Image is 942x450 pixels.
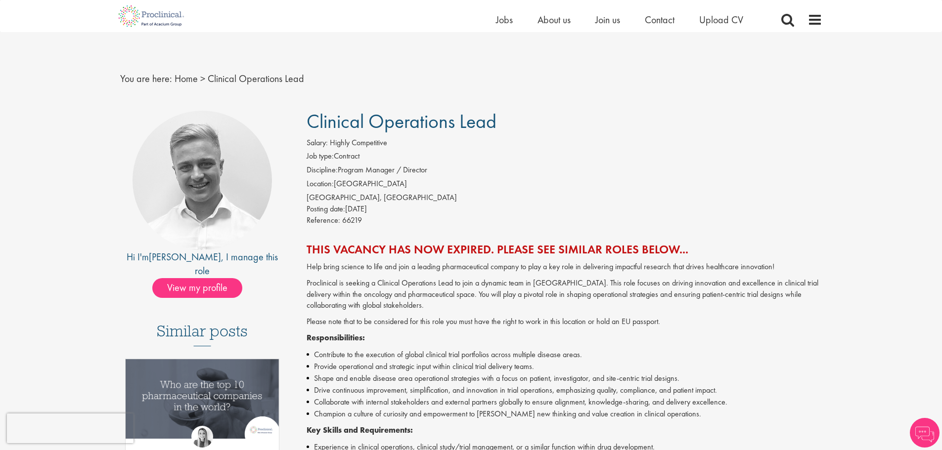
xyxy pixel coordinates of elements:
[200,72,205,85] span: >
[126,359,279,439] img: Top 10 pharmaceutical companies in the world 2025
[330,137,387,148] span: Highly Competitive
[307,137,328,149] label: Salary:
[149,250,221,263] a: [PERSON_NAME]
[307,178,822,192] li: [GEOGRAPHIC_DATA]
[120,72,172,85] span: You are here:
[307,278,822,312] p: Proclinical is seeking a Clinical Operations Lead to join a dynamic team in [GEOGRAPHIC_DATA]. Th...
[307,109,496,134] span: Clinical Operations Lead
[496,13,513,26] a: Jobs
[538,13,571,26] a: About us
[307,349,822,361] li: Contribute to the execution of global clinical trial portfolios across multiple disease areas.
[208,72,304,85] span: Clinical Operations Lead
[307,151,822,164] li: Contract
[152,278,242,298] span: View my profile
[120,250,285,278] div: Hi I'm , I manage this role
[307,361,822,372] li: Provide operational and strategic input within clinical trial delivery teams.
[307,396,822,408] li: Collaborate with internal stakeholders and external partners globally to ensure alignment, knowle...
[910,418,940,448] img: Chatbot
[307,164,338,176] label: Discipline:
[307,316,822,327] p: Please note that to be considered for this role you must have the right to work in this location ...
[307,425,413,435] strong: Key Skills and Requirements:
[307,192,822,204] div: [GEOGRAPHIC_DATA], [GEOGRAPHIC_DATA]
[595,13,620,26] a: Join us
[307,215,340,226] label: Reference:
[157,323,248,346] h3: Similar posts
[126,359,279,447] a: Link to a post
[699,13,743,26] a: Upload CV
[307,151,334,162] label: Job type:
[152,280,252,293] a: View my profile
[7,413,134,443] iframe: reCAPTCHA
[307,408,822,420] li: Champion a culture of curiosity and empowerment to [PERSON_NAME] new thinking and value creation ...
[307,164,822,178] li: Program Manager / Director
[645,13,674,26] a: Contact
[191,426,213,448] img: Hannah Burke
[307,261,822,273] p: Help bring science to life and join a leading pharmaceutical company to play a key role in delive...
[307,204,822,215] div: [DATE]
[307,372,822,384] li: Shape and enable disease area operational strategies with a focus on patient, investigator, and s...
[342,215,362,225] span: 66219
[307,178,334,190] label: Location:
[307,384,822,396] li: Drive continuous improvement, simplification, and innovation in trial operations, emphasizing qua...
[133,111,272,250] img: imeage of recruiter Joshua Bye
[307,204,345,214] span: Posting date:
[307,243,822,256] h2: This vacancy has now expired. Please see similar roles below...
[175,72,198,85] a: breadcrumb link
[307,332,365,343] strong: Responsibilities:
